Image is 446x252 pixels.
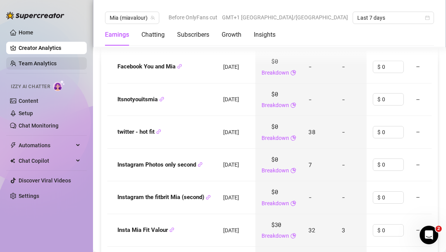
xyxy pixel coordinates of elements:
[156,129,161,134] span: link
[291,166,296,175] span: pie-chart
[223,64,239,70] span: [DATE]
[177,30,209,39] div: Subscribers
[308,226,315,234] span: 32
[223,162,239,168] span: [DATE]
[254,30,276,39] div: Insights
[271,220,281,230] span: $30
[19,123,59,129] a: Chat Monitoring
[262,199,289,208] a: Breakdown
[10,158,15,163] img: Chat Copilot
[150,15,155,20] span: team
[117,226,174,233] strong: Insta Mia Fit Valour
[291,101,296,109] span: pie-chart
[262,68,289,77] a: Breakdown
[222,12,348,23] span: GMT+1 [GEOGRAPHIC_DATA]/[GEOGRAPHIC_DATA]
[308,161,312,169] span: 7
[416,63,420,70] span: —
[382,225,403,236] input: Enter cost
[382,126,403,138] input: Enter cost
[223,194,239,201] span: [DATE]
[198,162,203,167] span: link
[342,128,345,136] span: -
[169,227,174,232] span: link
[117,96,164,103] strong: Itsnotyouitsmia
[117,194,211,201] strong: Instagram the fitbrit Mia (second)
[308,63,312,70] span: -
[206,194,211,200] button: Copy Link
[416,161,420,169] span: —
[308,128,315,136] span: 38
[19,139,74,152] span: Automations
[382,61,403,73] input: Enter cost
[223,96,239,102] span: [DATE]
[425,15,430,20] span: calendar
[342,63,345,70] span: -
[177,64,182,70] button: Copy Link
[416,226,420,234] span: —
[10,142,16,148] span: thunderbolt
[11,83,50,90] span: Izzy AI Chatter
[271,57,278,66] span: $0
[6,12,64,19] img: logo-BBDzfeDw.svg
[308,193,312,201] span: -
[19,110,33,116] a: Setup
[206,195,211,200] span: link
[342,161,345,169] span: -
[262,101,289,109] a: Breakdown
[223,227,239,233] span: [DATE]
[19,60,57,66] a: Team Analytics
[117,161,203,168] strong: Instagram Photos only second
[169,12,217,23] span: Before OnlyFans cut
[117,63,182,70] strong: Facebook You and Mia
[416,193,420,201] span: —
[159,97,164,102] span: link
[271,122,278,131] span: $0
[156,129,161,135] button: Copy Link
[19,155,74,167] span: Chat Copilot
[416,128,420,136] span: —
[53,80,65,91] img: AI Chatter
[262,232,289,240] a: Breakdown
[271,155,278,164] span: $0
[177,64,182,69] span: link
[19,193,39,199] a: Settings
[291,199,296,208] span: pie-chart
[223,129,239,135] span: [DATE]
[416,95,420,103] span: —
[436,226,442,232] span: 2
[169,227,174,233] button: Copy Link
[19,98,38,104] a: Content
[382,159,403,170] input: Enter cost
[222,30,241,39] div: Growth
[291,134,296,142] span: pie-chart
[271,90,278,99] span: $0
[141,30,165,39] div: Chatting
[357,12,429,24] span: Last 7 days
[105,30,129,39] div: Earnings
[382,94,403,105] input: Enter cost
[19,29,33,36] a: Home
[420,226,438,244] iframe: Intercom live chat
[308,95,312,103] span: -
[382,192,403,203] input: Enter cost
[117,128,161,135] strong: twitter - hot fit
[19,42,81,54] a: Creator Analytics
[19,177,71,184] a: Discover Viral Videos
[342,193,345,201] span: -
[342,226,345,234] span: 3
[342,95,345,103] span: -
[291,68,296,77] span: pie-chart
[271,187,278,197] span: $0
[159,97,164,102] button: Copy Link
[262,166,289,175] a: Breakdown
[291,232,296,240] span: pie-chart
[262,134,289,142] a: Breakdown
[198,162,203,168] button: Copy Link
[110,12,155,24] span: Mia (miavalour)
